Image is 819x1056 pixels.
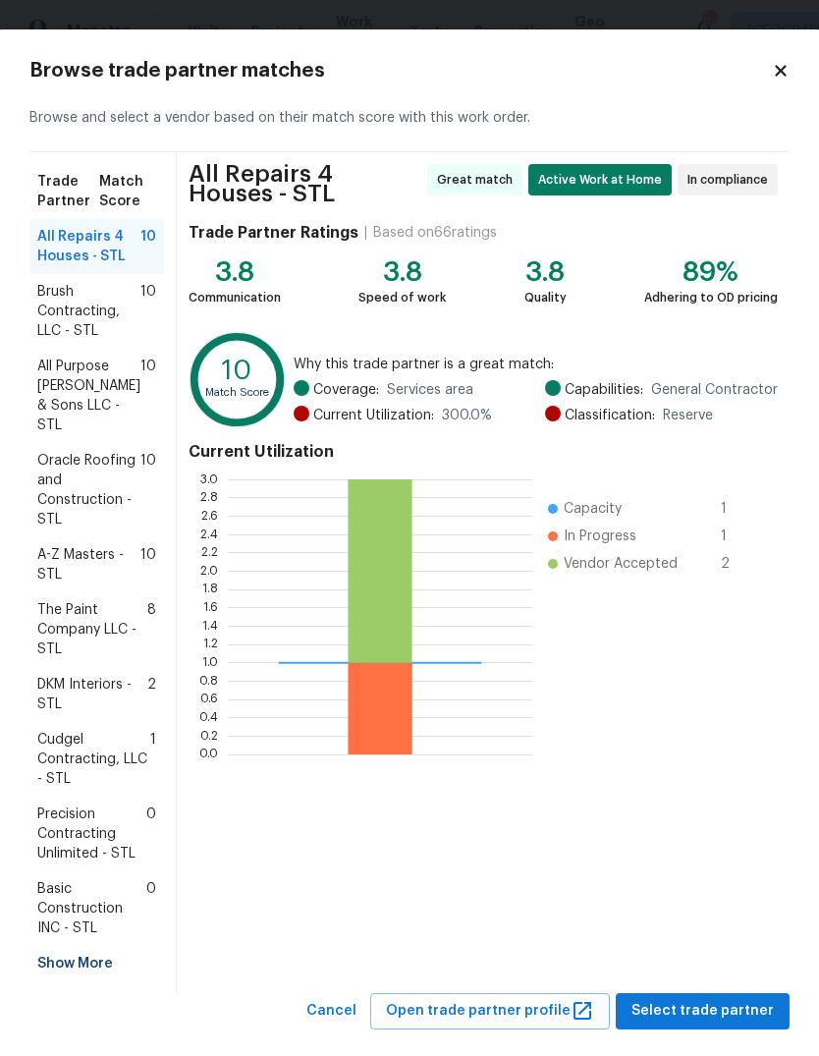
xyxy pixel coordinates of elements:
[140,282,156,341] span: 10
[29,61,772,81] h2: Browse trade partner matches
[37,357,140,435] span: All Purpose [PERSON_NAME] & Sons LLC - STL
[564,499,622,519] span: Capacity
[437,170,520,190] span: Great match
[651,380,778,400] span: General Contractor
[37,730,150,789] span: Cudgel Contracting, LLC - STL
[29,946,164,981] div: Show More
[37,451,140,529] span: Oracle Roofing and Construction - STL
[313,406,434,425] span: Current Utilization:
[140,545,156,584] span: 10
[37,545,140,584] span: A-Z Masters - STL
[644,262,778,282] div: 89%
[140,357,156,435] span: 10
[616,993,790,1029] button: Select trade partner
[150,730,156,789] span: 1
[146,879,156,938] span: 0
[37,600,147,659] span: The Paint Company LLC - STL
[358,223,373,243] div: |
[29,84,790,152] div: Browse and select a vendor based on their match score with this work order.
[358,288,446,307] div: Speed of work
[222,358,251,384] text: 10
[199,711,218,723] text: 0.4
[201,510,218,522] text: 2.6
[663,406,713,425] span: Reserve
[294,355,778,374] span: Why this trade partner is a great match:
[200,693,218,704] text: 0.6
[370,993,610,1029] button: Open trade partner profile
[202,656,218,668] text: 1.0
[202,620,218,632] text: 1.4
[524,262,567,282] div: 3.8
[37,675,147,714] span: DKM Interiors - STL
[199,748,218,759] text: 0.0
[189,442,778,462] h4: Current Utilization
[37,805,146,863] span: Precision Contracting Unlimited - STL
[203,638,218,649] text: 1.2
[140,227,156,266] span: 10
[687,170,776,190] span: In compliance
[564,554,678,574] span: Vendor Accepted
[313,380,379,400] span: Coverage:
[200,528,218,539] text: 2.4
[386,999,594,1024] span: Open trade partner profile
[200,565,218,577] text: 2.0
[565,380,643,400] span: Capabilities:
[721,554,752,574] span: 2
[37,879,146,938] span: Basic Construction INC - STL
[205,387,269,398] text: Match Score
[37,172,99,211] span: Trade Partner
[37,227,140,266] span: All Repairs 4 Houses - STL
[306,999,356,1024] span: Cancel
[140,451,156,529] span: 10
[358,262,446,282] div: 3.8
[565,406,655,425] span: Classification:
[299,993,364,1029] button: Cancel
[564,527,636,546] span: In Progress
[146,805,156,863] span: 0
[147,675,156,714] span: 2
[373,223,497,243] div: Based on 66 ratings
[200,472,218,484] text: 3.0
[387,380,473,400] span: Services area
[189,288,281,307] div: Communication
[524,288,567,307] div: Quality
[631,999,774,1024] span: Select trade partner
[99,172,156,211] span: Match Score
[200,730,218,742] text: 0.2
[202,583,218,594] text: 1.8
[201,546,218,558] text: 2.2
[189,223,358,243] h4: Trade Partner Ratings
[199,675,218,687] text: 0.8
[147,600,156,659] span: 8
[721,499,752,519] span: 1
[189,262,281,282] div: 3.8
[721,527,752,546] span: 1
[37,282,140,341] span: Brush Contracting, LLC - STL
[538,170,670,190] span: Active Work at Home
[200,491,218,503] text: 2.8
[442,406,492,425] span: 300.0 %
[644,288,778,307] div: Adhering to OD pricing
[189,164,421,203] span: All Repairs 4 Houses - STL
[203,601,218,613] text: 1.6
